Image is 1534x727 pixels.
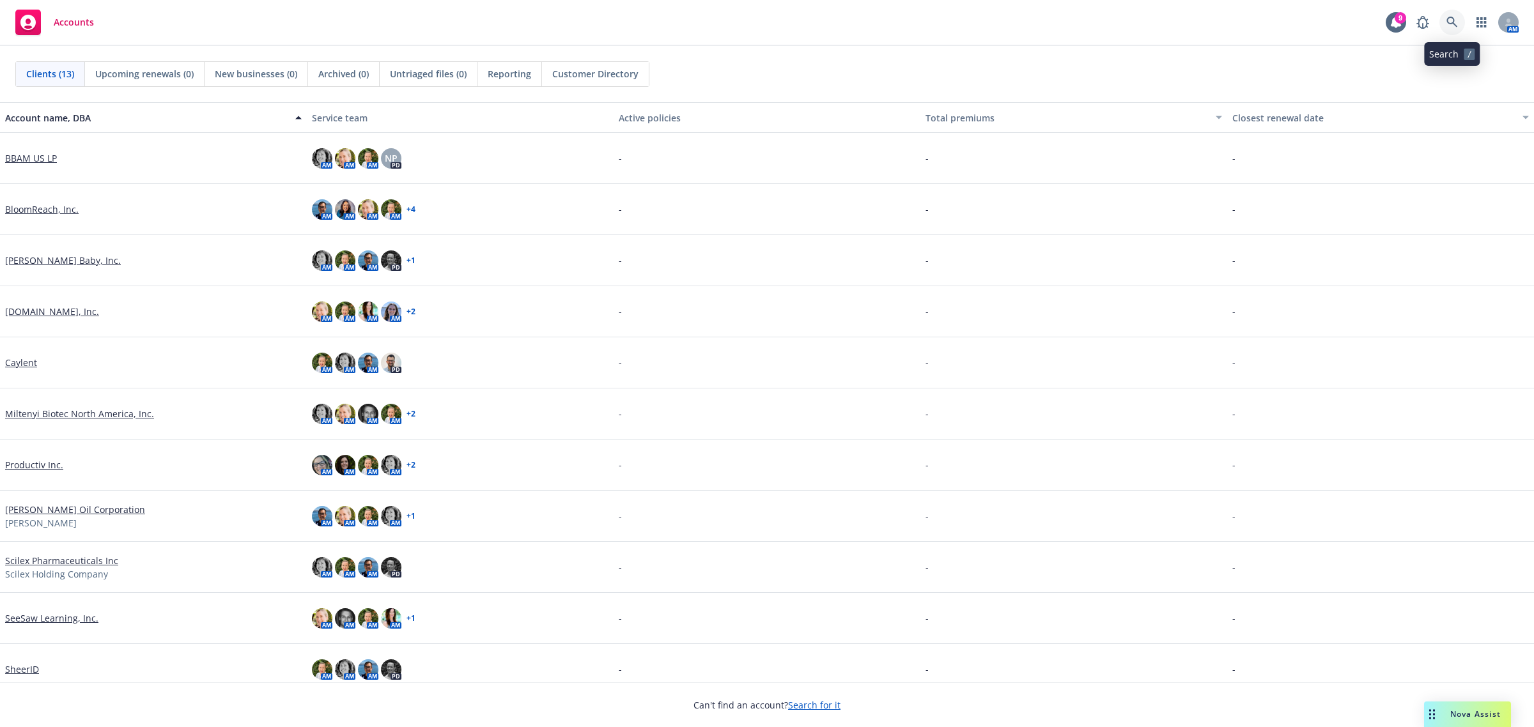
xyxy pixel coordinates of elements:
span: - [1232,151,1236,165]
div: Active policies [619,111,915,125]
img: photo [335,608,355,629]
button: Service team [307,102,614,133]
div: Service team [312,111,608,125]
span: - [1232,560,1236,574]
span: - [1232,662,1236,676]
span: - [619,662,622,676]
span: - [1232,203,1236,216]
a: Search for it [788,699,841,711]
a: Report a Bug [1410,10,1436,35]
span: - [619,458,622,471]
img: photo [381,199,401,220]
span: NP [385,151,398,165]
img: photo [312,353,332,373]
img: photo [312,506,332,526]
span: - [926,458,929,471]
img: photo [312,557,332,578]
span: Customer Directory [552,67,639,80]
span: - [926,356,929,369]
div: Total premiums [926,111,1208,125]
span: Nova Assist [1450,708,1501,719]
button: Total premiums [920,102,1227,133]
span: Upcoming renewals (0) [95,67,194,80]
img: photo [358,199,378,220]
img: photo [358,353,378,373]
img: photo [358,404,378,424]
a: + 2 [407,461,415,469]
span: - [926,254,929,267]
a: SheerID [5,662,39,676]
span: New businesses (0) [215,67,297,80]
div: Drag to move [1424,701,1440,727]
span: - [1232,356,1236,369]
span: Clients (13) [26,67,74,80]
button: Nova Assist [1424,701,1511,727]
img: photo [381,353,401,373]
a: Accounts [10,4,99,40]
button: Active policies [614,102,920,133]
img: photo [381,506,401,526]
a: BloomReach, Inc. [5,203,79,216]
a: + 1 [407,257,415,264]
span: - [619,305,622,318]
span: - [926,407,929,420]
a: [PERSON_NAME] Oil Corporation [5,503,145,516]
span: - [619,254,622,267]
img: photo [358,506,378,526]
a: + 1 [407,615,415,622]
img: photo [335,148,355,169]
span: - [926,662,929,676]
img: photo [358,148,378,169]
span: Accounts [54,17,94,27]
a: SeeSaw Learning, Inc. [5,611,98,625]
a: [DOMAIN_NAME], Inc. [5,305,99,318]
img: photo [335,557,355,578]
img: photo [335,659,355,680]
span: - [1232,407,1236,420]
img: photo [381,404,401,424]
img: photo [358,608,378,629]
span: - [926,203,929,216]
span: Scilex Holding Company [5,567,108,581]
img: photo [358,250,378,271]
span: - [1232,458,1236,471]
img: photo [358,659,378,680]
img: photo [381,659,401,680]
a: [PERSON_NAME] Baby, Inc. [5,254,121,267]
img: photo [312,148,332,169]
span: - [926,509,929,523]
span: - [926,151,929,165]
span: - [1232,305,1236,318]
a: + 4 [407,206,415,213]
span: Untriaged files (0) [390,67,467,80]
img: photo [312,659,332,680]
span: - [1232,611,1236,625]
span: - [1232,254,1236,267]
a: Scilex Pharmaceuticals Inc [5,554,118,567]
img: photo [381,455,401,475]
a: + 2 [407,308,415,316]
img: photo [381,557,401,578]
a: + 1 [407,512,415,520]
img: photo [335,353,355,373]
img: photo [335,455,355,475]
img: photo [381,250,401,271]
span: - [619,509,622,523]
a: BBAM US LP [5,151,57,165]
img: photo [312,250,332,271]
span: - [926,611,929,625]
a: Miltenyi Biotec North America, Inc. [5,407,154,420]
span: - [619,356,622,369]
img: photo [335,404,355,424]
span: - [619,611,622,625]
div: Closest renewal date [1232,111,1515,125]
span: - [926,305,929,318]
img: photo [358,557,378,578]
img: photo [312,404,332,424]
img: photo [335,199,355,220]
span: - [619,151,622,165]
span: - [619,407,622,420]
a: Switch app [1469,10,1494,35]
img: photo [312,455,332,475]
img: photo [381,302,401,322]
